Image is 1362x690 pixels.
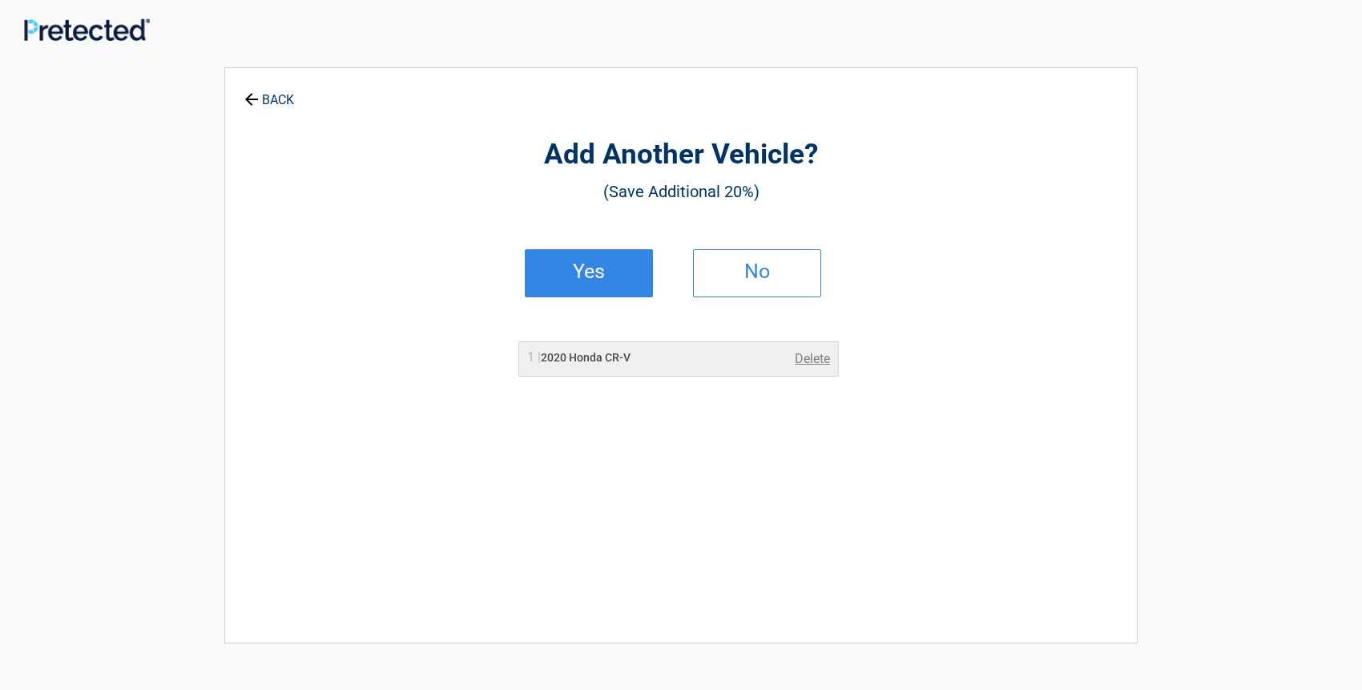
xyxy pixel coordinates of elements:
[542,266,636,277] h2: Yes
[313,136,1049,174] h2: Add Another Vehicle?
[710,266,804,277] h2: No
[313,178,1049,205] h3: (Save Additional 20%)
[527,349,631,366] h2: 2020 Honda CR-V
[795,349,830,369] a: Delete
[24,18,150,41] img: Main Logo
[241,79,297,107] a: BACK
[527,349,541,365] span: 1 |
